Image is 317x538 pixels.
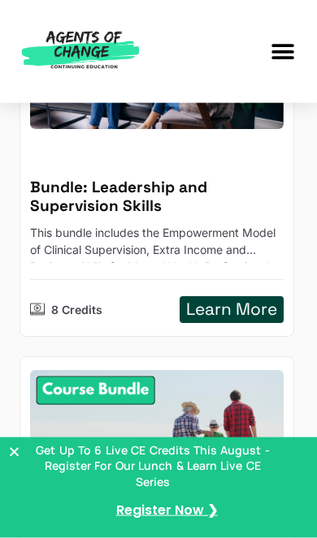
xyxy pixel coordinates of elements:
h5: Bundle: Leadership and Supervision Skills [30,179,284,216]
a: Register Now ❯ [116,502,218,519]
h5: Learn More [186,299,277,320]
p: Get Up To 6 Live CE Credits This August - Register For Our Lunch & Learn Live CE Series [33,442,273,490]
img: Rural and Underserved Practice - 8 Credit CE Bundle [30,370,284,510]
div: Menu Toggle [264,33,301,70]
button: Close Banner [8,445,309,458]
p: This bundle includes the Empowerment Model of Clinical Supervision, Extra Income and Business Ski... [30,224,284,263]
p: 8 Credits [51,301,102,318]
